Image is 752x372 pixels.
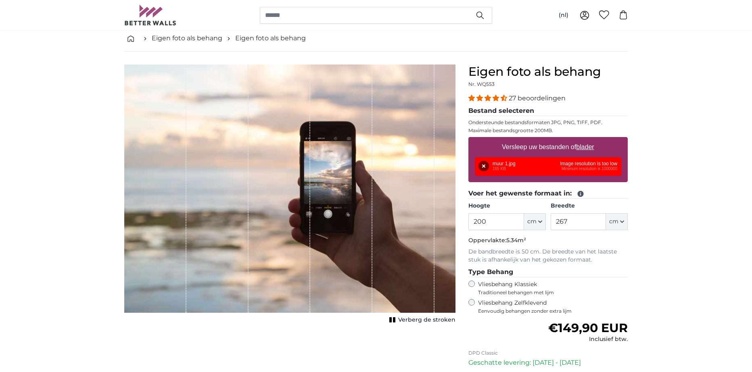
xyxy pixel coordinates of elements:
[152,33,222,43] a: Eigen foto als behang
[468,350,628,356] p: DPD Classic
[478,308,628,314] span: Eenvoudig behangen zonder extra lijm
[524,213,546,230] button: cm
[468,358,628,368] p: Geschatte levering: [DATE] - [DATE]
[478,299,628,314] label: Vliesbehang Zelfklevend
[124,5,177,25] img: Betterwalls
[506,237,526,244] span: 5.34m²
[478,281,613,296] label: Vliesbehang Klassiek
[468,237,628,245] p: Oppervlakte:
[468,64,628,79] h1: Eigen foto als behang
[468,267,628,277] legend: Type Behang
[548,335,628,343] div: Inclusief btw.
[468,106,628,116] legend: Bestand selecteren
[468,81,495,87] span: Nr. WQ553
[576,143,594,150] u: blader
[468,94,509,102] span: 4.41 stars
[468,202,545,210] label: Hoogte
[387,314,455,326] button: Verberg de stroken
[499,139,597,155] label: Versleep uw bestanden of
[551,202,628,210] label: Breedte
[235,33,306,43] a: Eigen foto als behang
[468,189,628,199] legend: Voer het gewenste formaat in:
[124,64,455,326] div: 1 of 1
[552,8,575,23] button: (nl)
[527,218,537,226] span: cm
[606,213,628,230] button: cm
[609,218,618,226] span: cm
[468,127,628,134] p: Maximale bestandsgrootte 200MB.
[478,289,613,296] span: Traditioneel behangen met lijm
[468,248,628,264] p: De bandbreedte is 50 cm. De breedte van het laatste stuk is afhankelijk van het gekozen formaat.
[548,320,628,335] span: €149,90 EUR
[509,94,566,102] span: 27 beoordelingen
[468,119,628,126] p: Ondersteunde bestandsformaten JPG, PNG, TIFF, PDF.
[124,25,628,52] nav: breadcrumbs
[398,316,455,324] span: Verberg de stroken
